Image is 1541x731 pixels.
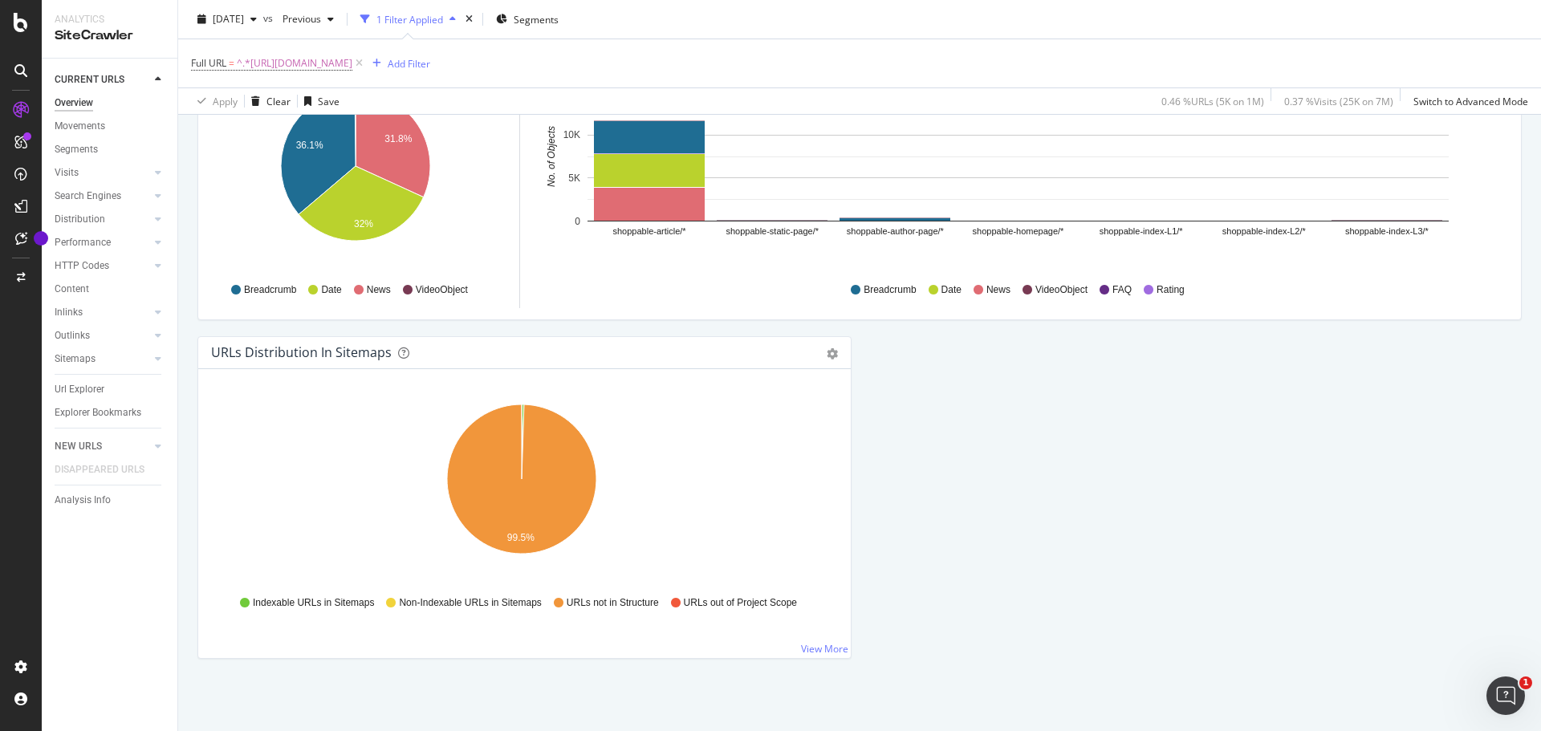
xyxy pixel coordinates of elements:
text: shoppable-article/* [613,226,687,236]
text: 10K [563,129,580,140]
text: 0 [575,216,580,227]
div: Movements [55,118,105,135]
span: Rating [1157,283,1185,297]
span: URLs not in Structure [567,596,659,610]
text: shoppable-index-L3/* [1345,226,1429,236]
a: Segments [55,141,166,158]
button: 1 Filter Applied [354,6,462,32]
span: Breadcrumb [864,283,916,297]
button: Apply [191,88,238,114]
div: Visits [55,164,79,181]
div: Segments [55,141,98,158]
span: vs [263,10,276,24]
div: NEW URLS [55,438,102,455]
div: gear [827,348,838,359]
div: Analytics [55,13,165,26]
a: Performance [55,234,150,251]
button: Save [298,88,340,114]
span: Date [321,283,341,297]
span: Segments [514,12,559,26]
svg: A chart. [539,82,1496,268]
div: Clear [266,94,291,108]
div: HTTP Codes [55,258,109,274]
button: Segments [490,6,565,32]
button: Previous [276,6,340,32]
a: View More [801,642,848,656]
span: URLs out of Project Scope [684,596,797,610]
div: 0.46 % URLs ( 5K on 1M ) [1161,94,1264,108]
span: Indexable URLs in Sitemaps [253,596,374,610]
div: Overview [55,95,93,112]
span: Previous [276,12,321,26]
div: Save [318,94,340,108]
div: Url Explorer [55,381,104,398]
div: Add Filter [388,56,430,70]
text: 31.8% [384,133,412,144]
button: Switch to Advanced Mode [1407,88,1528,114]
a: HTTP Codes [55,258,150,274]
span: VideoObject [416,283,468,297]
text: shoppable-index-L1/* [1100,226,1184,236]
div: Explorer Bookmarks [55,404,141,421]
span: 1 [1519,676,1532,689]
text: shoppable-author-page/* [847,226,945,236]
text: shoppable-homepage/* [973,226,1064,236]
div: Content [55,281,89,298]
div: Switch to Advanced Mode [1413,94,1528,108]
button: [DATE] [191,6,263,32]
a: Distribution [55,211,150,228]
button: Clear [245,88,291,114]
a: Sitemaps [55,351,150,368]
span: News [986,283,1010,297]
button: Add Filter [366,54,430,73]
a: NEW URLS [55,438,150,455]
div: Tooltip anchor [34,231,48,246]
a: Visits [55,164,150,181]
div: URLs Distribution in Sitemaps [211,344,392,360]
div: 0.37 % Visits ( 25K on 7M ) [1284,94,1393,108]
div: Distribution [55,211,105,228]
span: = [229,56,234,70]
div: SiteCrawler [55,26,165,45]
div: Sitemaps [55,351,96,368]
text: No. of Objects [546,126,557,187]
a: DISAPPEARED URLS [55,461,161,478]
span: Full URL [191,56,226,70]
div: Analysis Info [55,492,111,509]
a: Explorer Bookmarks [55,404,166,421]
div: Inlinks [55,304,83,321]
div: times [462,11,476,27]
a: Content [55,281,166,298]
a: CURRENT URLS [55,71,150,88]
span: Breadcrumb [244,283,296,297]
a: Search Engines [55,188,150,205]
svg: A chart. [215,82,496,268]
svg: A chart. [211,395,832,581]
text: 99.5% [507,532,535,543]
a: Outlinks [55,327,150,344]
a: Overview [55,95,166,112]
a: Analysis Info [55,492,166,509]
div: DISAPPEARED URLS [55,461,144,478]
span: Date [941,283,962,297]
div: Performance [55,234,111,251]
a: Url Explorer [55,381,166,398]
text: shoppable-index-L2/* [1222,226,1307,236]
iframe: Intercom live chat [1486,676,1525,715]
span: News [367,283,391,297]
text: 36.1% [296,140,323,151]
span: Non-Indexable URLs in Sitemaps [399,596,541,610]
text: 5K [568,173,580,184]
a: Inlinks [55,304,150,321]
div: Apply [213,94,238,108]
div: CURRENT URLS [55,71,124,88]
div: Outlinks [55,327,90,344]
div: 1 Filter Applied [376,12,443,26]
a: Movements [55,118,166,135]
span: 2025 Sep. 15th [213,12,244,26]
text: shoppable-static-page/* [726,226,819,236]
span: FAQ [1112,283,1132,297]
